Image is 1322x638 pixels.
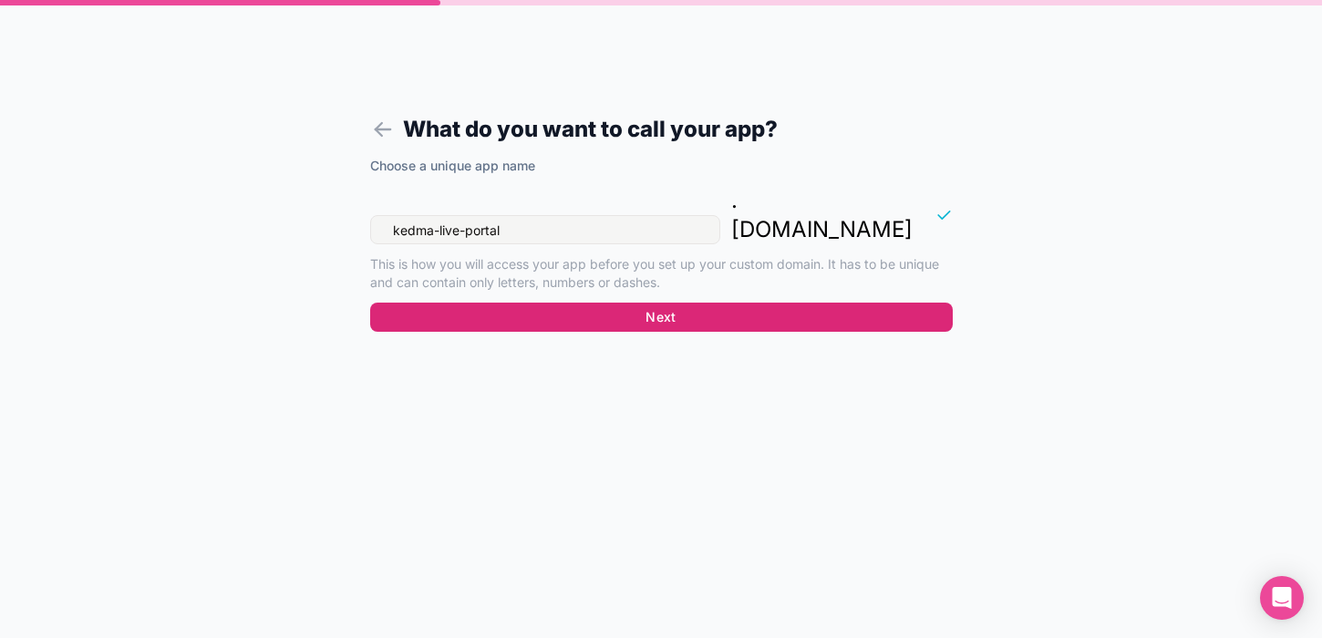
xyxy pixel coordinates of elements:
h1: What do you want to call your app? [370,113,953,146]
label: Choose a unique app name [370,157,535,175]
p: . [DOMAIN_NAME] [731,186,913,244]
div: Open Intercom Messenger [1260,576,1304,620]
button: Next [370,303,953,332]
p: This is how you will access your app before you set up your custom domain. It has to be unique an... [370,255,953,292]
input: kedma-live [370,215,720,244]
